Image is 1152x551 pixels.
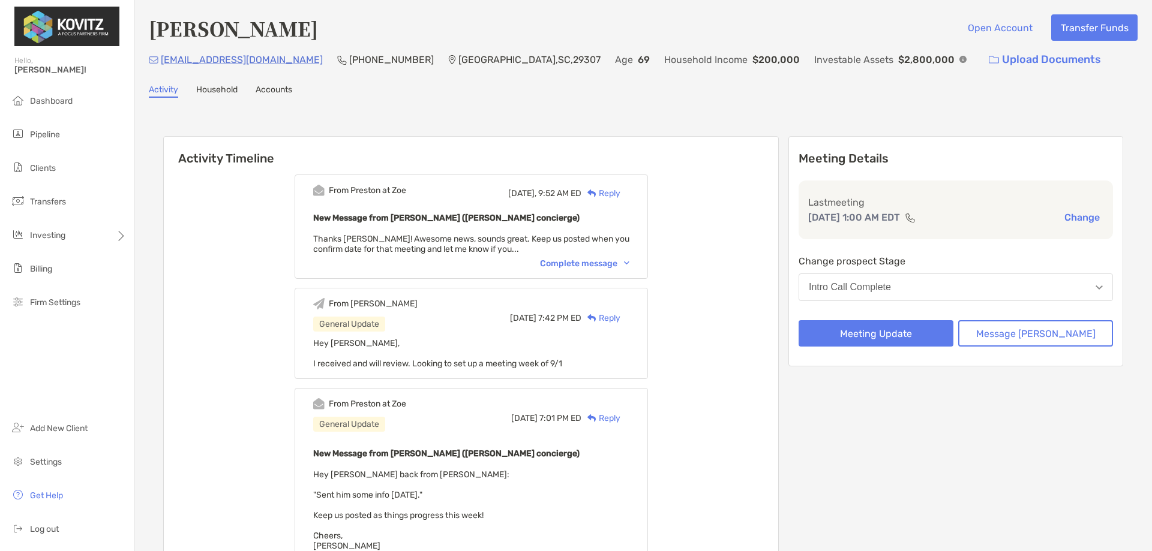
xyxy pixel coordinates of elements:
[313,185,325,196] img: Event icon
[30,130,60,140] span: Pipeline
[30,457,62,467] span: Settings
[808,210,900,225] p: [DATE] 1:00 AM EDT
[313,398,325,410] img: Event icon
[30,297,80,308] span: Firm Settings
[11,487,25,502] img: get-help icon
[958,14,1042,41] button: Open Account
[752,52,800,67] p: $200,000
[329,399,406,409] div: From Preston at Zoe
[581,412,620,424] div: Reply
[638,52,650,67] p: 69
[808,195,1103,210] p: Last meeting
[581,187,620,200] div: Reply
[799,320,953,347] button: Meeting Update
[799,273,1113,301] button: Intro Call Complete
[313,298,325,309] img: Event icon
[11,521,25,535] img: logout icon
[11,454,25,468] img: settings icon
[14,5,119,48] img: Zoe Logo
[958,320,1113,347] button: Message [PERSON_NAME]
[587,189,596,197] img: Reply icon
[799,254,1113,269] p: Change prospect Stage
[30,264,52,274] span: Billing
[196,85,238,98] a: Household
[11,127,25,141] img: pipeline icon
[30,524,59,534] span: Log out
[30,490,63,501] span: Get Help
[30,197,66,207] span: Transfers
[30,423,88,433] span: Add New Client
[1051,14,1138,41] button: Transfer Funds
[11,227,25,242] img: investing icon
[538,188,581,198] span: 9:52 AM ED
[540,258,629,269] div: Complete message
[905,213,916,222] img: communication type
[448,55,456,65] img: Location Icon
[14,65,127,75] span: [PERSON_NAME]!
[313,234,629,254] span: Thanks [PERSON_NAME]! Awesome news, sounds great. Keep us posted when you confirm date for that m...
[989,56,999,64] img: button icon
[313,338,562,369] span: Hey [PERSON_NAME], I received and will review. Looking to set up a meeting week of 9/1
[510,313,536,323] span: [DATE]
[30,230,65,240] span: Investing
[11,420,25,435] img: add_new_client icon
[458,52,601,67] p: [GEOGRAPHIC_DATA] , SC , 29307
[329,299,418,309] div: From [PERSON_NAME]
[30,96,73,106] span: Dashboard
[11,160,25,174] img: clients icon
[898,52,955,67] p: $2,800,000
[511,413,538,423] span: [DATE]
[313,317,385,332] div: General Update
[587,414,596,422] img: Reply icon
[313,448,580,459] b: New Message from [PERSON_NAME] ([PERSON_NAME] concierge)
[11,294,25,309] img: firm-settings icon
[1096,285,1103,290] img: Open dropdown arrow
[149,14,318,42] h4: [PERSON_NAME]
[814,52,893,67] p: Investable Assets
[959,56,967,63] img: Info Icon
[615,52,633,67] p: Age
[11,194,25,208] img: transfers icon
[164,137,778,165] h6: Activity Timeline
[313,417,385,432] div: General Update
[256,85,292,98] a: Accounts
[11,93,25,107] img: dashboard icon
[337,55,347,65] img: Phone Icon
[539,413,581,423] span: 7:01 PM ED
[587,314,596,322] img: Reply icon
[30,163,56,173] span: Clients
[313,213,580,223] b: New Message from [PERSON_NAME] ([PERSON_NAME] concierge)
[149,56,158,64] img: Email Icon
[508,188,536,198] span: [DATE],
[624,261,629,265] img: Chevron icon
[11,261,25,275] img: billing icon
[981,47,1109,73] a: Upload Documents
[809,282,891,293] div: Intro Call Complete
[329,185,406,195] div: From Preston at Zoe
[349,52,434,67] p: [PHONE_NUMBER]
[1061,211,1103,224] button: Change
[799,151,1113,166] p: Meeting Details
[664,52,748,67] p: Household Income
[161,52,323,67] p: [EMAIL_ADDRESS][DOMAIN_NAME]
[581,312,620,324] div: Reply
[538,313,581,323] span: 7:42 PM ED
[149,85,178,98] a: Activity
